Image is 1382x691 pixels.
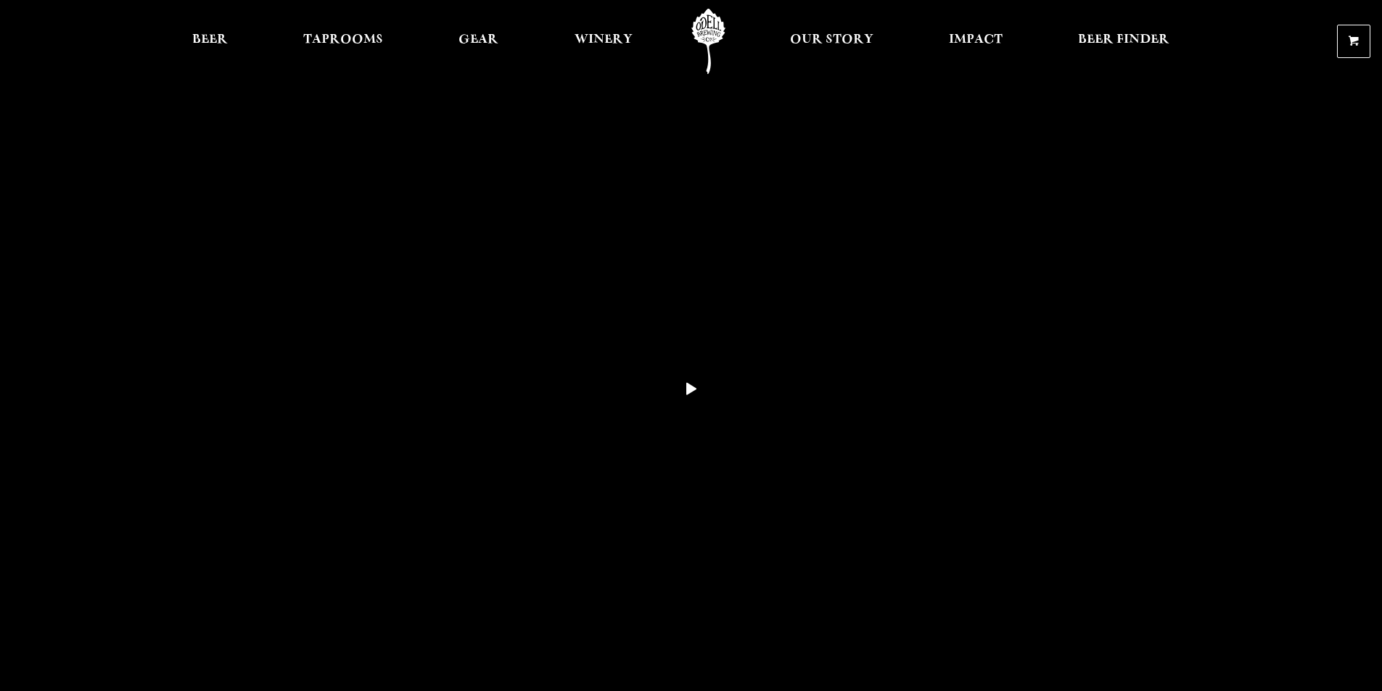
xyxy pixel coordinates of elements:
[449,9,508,74] a: Gear
[1069,9,1179,74] a: Beer Finder
[192,34,228,46] span: Beer
[681,9,736,74] a: Odell Home
[575,34,633,46] span: Winery
[781,9,883,74] a: Our Story
[790,34,873,46] span: Our Story
[949,34,1003,46] span: Impact
[565,9,642,74] a: Winery
[303,34,383,46] span: Taprooms
[183,9,237,74] a: Beer
[939,9,1012,74] a: Impact
[294,9,392,74] a: Taprooms
[1078,34,1169,46] span: Beer Finder
[458,34,498,46] span: Gear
